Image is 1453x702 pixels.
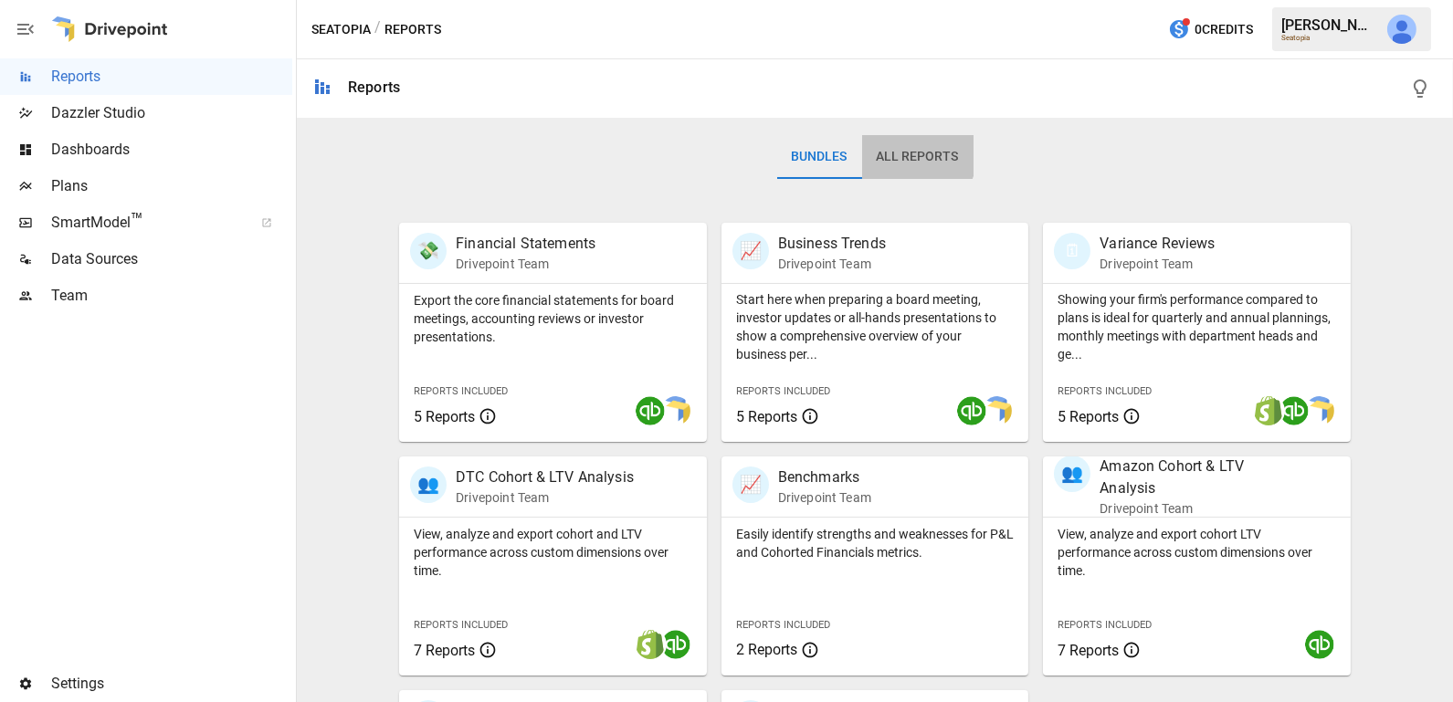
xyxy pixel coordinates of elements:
div: / [374,18,381,41]
span: Settings [51,673,292,695]
div: 👥 [1054,456,1090,492]
span: Reports Included [414,619,508,631]
p: Start here when preparing a board meeting, investor updates or all-hands presentations to show a ... [736,290,1015,363]
span: Data Sources [51,248,292,270]
span: 7 Reports [414,642,475,659]
p: Amazon Cohort & LTV Analysis [1100,456,1291,499]
span: 2 Reports [736,641,797,658]
button: Bundles [777,135,862,179]
img: smart model [1305,396,1334,425]
span: Reports Included [1058,619,1152,631]
p: Showing your firm's performance compared to plans is ideal for quarterly and annual plannings, mo... [1058,290,1336,363]
button: All Reports [862,135,974,179]
div: [PERSON_NAME] [1281,16,1376,34]
p: Easily identify strengths and weaknesses for P&L and Cohorted Financials metrics. [736,525,1015,561]
span: Dashboards [51,139,292,161]
span: Reports Included [414,385,508,397]
span: Reports [51,66,292,88]
p: Business Trends [778,233,886,255]
img: quickbooks [1279,396,1309,425]
div: Reports [348,79,400,96]
button: 0Credits [1161,13,1260,47]
p: Drivepoint Team [778,255,886,273]
button: Seatopia [311,18,371,41]
span: Reports Included [736,385,830,397]
span: 0 Credits [1195,18,1253,41]
p: Drivepoint Team [778,488,871,507]
span: Reports Included [736,619,830,631]
p: DTC Cohort & LTV Analysis [456,466,634,488]
span: 5 Reports [1058,408,1119,425]
span: ™ [131,209,143,232]
img: smart model [661,396,690,425]
span: Team [51,285,292,307]
span: Dazzler Studio [51,102,292,124]
img: shopify [636,630,665,659]
span: Plans [51,175,292,197]
img: smart model [983,396,1012,425]
img: Julie Wilton [1387,15,1416,44]
img: shopify [1254,396,1283,425]
div: 🗓 [1054,233,1090,269]
span: Reports Included [1058,385,1152,397]
div: 💸 [410,233,447,269]
button: Julie Wilton [1376,4,1427,55]
img: quickbooks [1305,630,1334,659]
p: Variance Reviews [1100,233,1215,255]
p: Drivepoint Team [1100,499,1291,518]
p: Benchmarks [778,466,871,488]
img: quickbooks [957,396,986,425]
span: 5 Reports [414,408,475,425]
div: 📈 [732,233,769,269]
p: Export the core financial statements for board meetings, accounting reviews or investor presentat... [414,291,692,346]
div: 👥 [410,466,447,503]
img: quickbooks [636,396,665,425]
p: Financial Statements [456,233,595,255]
img: quickbooks [661,630,690,659]
p: Drivepoint Team [456,255,595,273]
span: 7 Reports [1058,642,1119,659]
div: 📈 [732,466,769,503]
p: View, analyze and export cohort and LTV performance across custom dimensions over time. [414,525,692,580]
span: SmartModel [51,212,241,234]
p: Drivepoint Team [1100,255,1215,273]
p: View, analyze and export cohort LTV performance across custom dimensions over time. [1058,525,1336,580]
span: 5 Reports [736,408,797,425]
p: Drivepoint Team [456,488,634,507]
div: Seatopia [1281,34,1376,42]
